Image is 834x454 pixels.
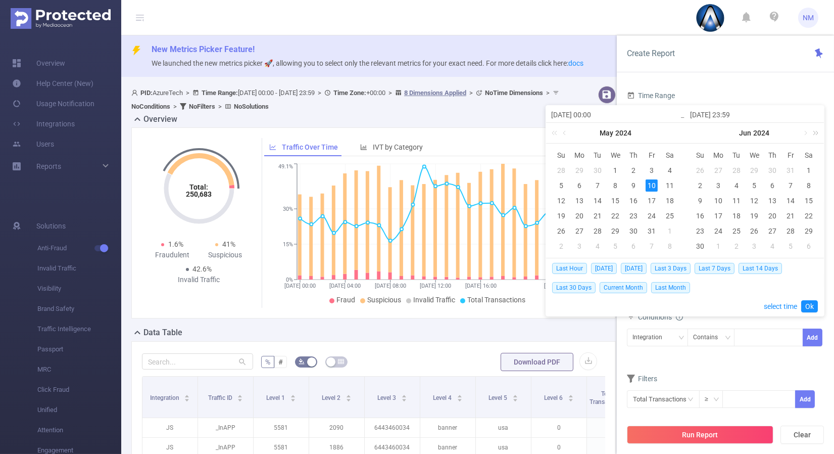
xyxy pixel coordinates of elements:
th: Wed [746,148,764,163]
b: No Conditions [131,103,170,110]
i: icon: bg-colors [299,358,305,365]
td: May 5, 2024 [552,178,570,193]
td: May 27, 2024 [570,223,588,239]
div: 2 [694,179,706,192]
i: icon: thunderbolt [131,46,141,56]
div: 23 [694,225,706,237]
span: [DATE] [621,263,647,274]
span: Tu [727,151,746,160]
div: 29 [573,164,585,176]
div: 7 [784,179,797,192]
i: icon: user [131,89,140,96]
div: 18 [730,210,743,222]
div: ≥ [705,391,715,407]
th: Tue [727,148,746,163]
div: 26 [555,225,567,237]
img: Protected Media [11,8,111,29]
div: 24 [646,210,658,222]
td: July 1, 2024 [709,239,727,254]
div: 20 [766,210,778,222]
span: Current Month [600,282,647,293]
td: May 19, 2024 [552,208,570,223]
th: Sun [691,148,709,163]
tspan: [DATE] 04:00 [330,283,361,289]
td: May 26, 2024 [552,223,570,239]
td: May 30, 2024 [624,223,643,239]
span: Th [763,151,781,160]
input: End date [690,109,819,121]
td: June 6, 2024 [763,178,781,193]
td: June 10, 2024 [709,193,727,208]
div: 1 [712,240,724,252]
div: 6 [627,240,640,252]
b: No Time Dimensions [485,89,543,97]
td: July 5, 2024 [781,239,800,254]
td: June 26, 2024 [746,223,764,239]
td: May 13, 2024 [570,193,588,208]
button: Download PDF [501,353,573,371]
b: PID: [140,89,153,97]
td: May 30, 2024 [763,163,781,178]
span: Reports [36,162,61,170]
div: 13 [573,195,585,207]
div: 2 [627,164,640,176]
td: May 9, 2024 [624,178,643,193]
span: Attention [37,420,121,440]
i: icon: table [338,358,344,365]
td: May 28, 2024 [588,223,607,239]
td: June 4, 2024 [727,178,746,193]
td: May 31, 2024 [781,163,800,178]
input: Search... [142,353,253,370]
td: June 16, 2024 [691,208,709,223]
td: June 3, 2024 [709,178,727,193]
div: 25 [664,210,676,222]
td: May 23, 2024 [624,208,643,223]
span: Su [552,151,570,160]
td: June 7, 2024 [643,239,661,254]
td: July 4, 2024 [763,239,781,254]
div: 21 [784,210,797,222]
th: Mon [570,148,588,163]
td: June 1, 2024 [661,223,679,239]
tspan: 15% [283,241,293,248]
div: 16 [694,210,706,222]
span: > [315,89,324,97]
a: May [599,123,614,143]
div: 28 [784,225,797,237]
div: 28 [730,164,743,176]
span: Mo [570,151,588,160]
td: July 2, 2024 [727,239,746,254]
th: Sat [800,148,818,163]
td: June 6, 2024 [624,239,643,254]
td: June 23, 2024 [691,223,709,239]
span: Solutions [36,216,66,236]
td: June 5, 2024 [607,239,625,254]
span: [DATE] [591,263,617,274]
td: July 3, 2024 [746,239,764,254]
td: June 22, 2024 [800,208,818,223]
b: No Filters [189,103,215,110]
div: 17 [712,210,724,222]
td: June 14, 2024 [781,193,800,208]
th: Sat [661,148,679,163]
span: Mo [709,151,727,160]
a: Overview [12,53,65,73]
a: Next month (PageDown) [800,123,809,143]
td: May 29, 2024 [607,223,625,239]
span: Th [624,151,643,160]
div: 16 [627,195,640,207]
b: No Solutions [234,103,269,110]
td: June 19, 2024 [746,208,764,223]
button: Clear [780,426,824,444]
td: May 18, 2024 [661,193,679,208]
div: 31 [646,225,658,237]
h2: Overview [143,113,177,125]
td: June 8, 2024 [661,239,679,254]
a: Ok [801,300,818,312]
b: Time Zone: [333,89,366,97]
i: icon: down [713,396,719,403]
div: 4 [664,164,676,176]
span: Invalid Traffic [37,258,121,279]
span: > [170,103,180,110]
span: Su [691,151,709,160]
